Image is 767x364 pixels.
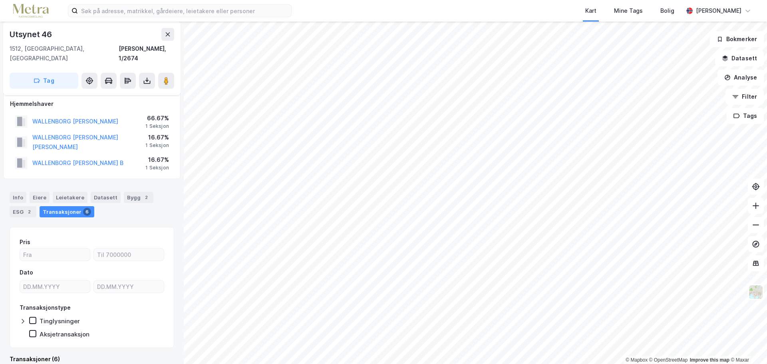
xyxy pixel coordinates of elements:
div: 2 [25,208,33,216]
div: 66.67% [145,113,169,123]
button: Datasett [715,50,764,66]
div: ESG [10,206,36,217]
img: metra-logo.256734c3b2bbffee19d4.png [13,4,49,18]
button: Bokmerker [710,31,764,47]
div: [PERSON_NAME], 1/2674 [119,44,174,63]
div: Bolig [660,6,674,16]
input: Til 7000000 [94,249,164,261]
div: 6 [83,208,91,216]
div: Kart [585,6,596,16]
div: 16.67% [145,155,169,165]
div: Aksjetransaksjon [40,330,89,338]
div: 2 [142,193,150,201]
div: Pris [20,237,30,247]
div: Transaksjoner [40,206,94,217]
div: Eiere [30,192,50,203]
div: Tinglysninger [40,317,80,325]
div: Leietakere [53,192,87,203]
input: DD.MM.YYYY [94,280,164,292]
input: DD.MM.YYYY [20,280,90,292]
div: 1 Seksjon [145,165,169,171]
div: 16.67% [145,133,169,142]
button: Analyse [717,70,764,86]
iframe: Chat Widget [727,326,767,364]
div: Transaksjonstype [20,303,71,312]
a: Mapbox [626,357,648,363]
div: Utsynet 46 [10,28,54,41]
button: Tags [727,108,764,124]
a: Improve this map [690,357,729,363]
button: Tag [10,73,78,89]
div: Dato [20,268,33,277]
div: 1 Seksjon [145,123,169,129]
div: 1512, [GEOGRAPHIC_DATA], [GEOGRAPHIC_DATA] [10,44,119,63]
img: Z [748,284,763,300]
div: Bygg [124,192,153,203]
div: 1 Seksjon [145,142,169,149]
div: Hjemmelshaver [10,99,174,109]
div: Info [10,192,26,203]
input: Søk på adresse, matrikkel, gårdeiere, leietakere eller personer [78,5,291,17]
div: [PERSON_NAME] [696,6,741,16]
div: Transaksjoner (6) [10,354,174,364]
a: OpenStreetMap [649,357,688,363]
div: Kontrollprogram for chat [727,326,767,364]
div: Datasett [91,192,121,203]
input: Fra [20,249,90,261]
div: Mine Tags [614,6,643,16]
button: Filter [725,89,764,105]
